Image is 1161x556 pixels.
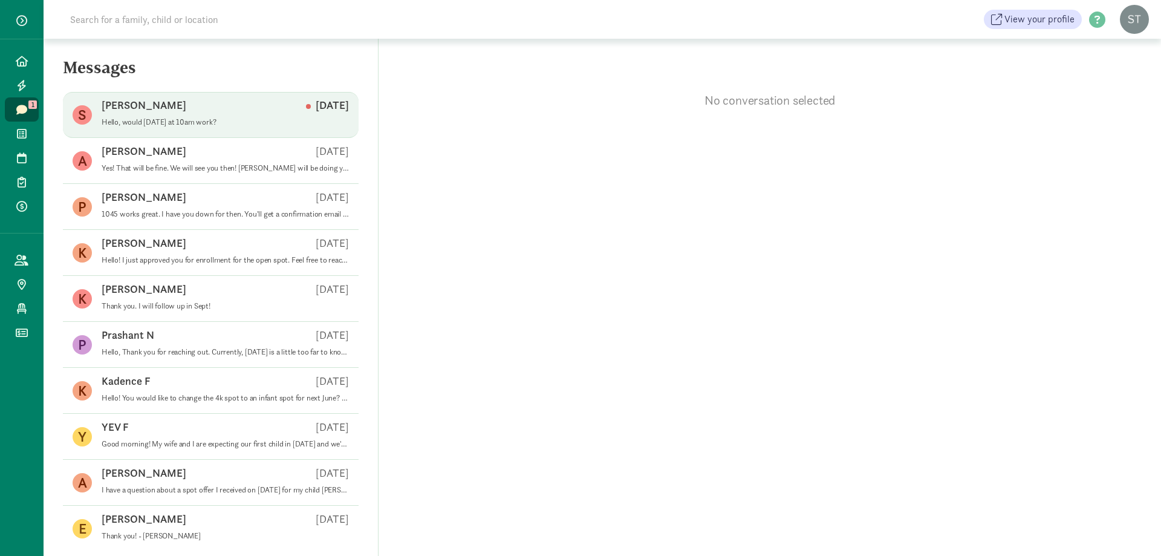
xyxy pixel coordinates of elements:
p: [PERSON_NAME] [102,144,186,159]
p: [PERSON_NAME] [102,190,186,204]
p: [DATE] [316,328,349,342]
p: Hello, Thank you for reaching out. Currently, [DATE] is a little too far to know what our enrollm... [102,347,349,357]
p: [PERSON_NAME] [102,512,186,526]
p: [DATE] [316,282,349,296]
p: Yes! That will be fine. We will see you then! [PERSON_NAME] will be doing your tour. [102,163,349,173]
h5: Messages [44,58,378,87]
p: Thank you. I will follow up in Sept! [102,301,349,311]
p: YEV F [102,420,129,434]
p: [DATE] [316,190,349,204]
p: Hello! I just approved you for enrollment for the open spot. Feel free to reach out when you are ... [102,255,349,265]
p: [PERSON_NAME] [102,466,186,480]
p: No conversation selected [379,92,1161,109]
p: [DATE] [316,512,349,526]
figure: A [73,473,92,492]
a: 1 [5,97,39,122]
figure: P [73,335,92,355]
p: Good morning! My wife and I are expecting our first child in [DATE] and we'd love to take a tour ... [102,439,349,449]
p: [PERSON_NAME] [102,236,186,250]
figure: E [73,519,92,538]
figure: A [73,151,92,171]
p: [PERSON_NAME] [102,98,186,113]
p: 1045 works great. I have you down for then. You'll get a confirmation email from kinside, as well... [102,209,349,219]
p: Hello, would [DATE] at 10am work? [102,117,349,127]
p: [DATE] [316,374,349,388]
span: 1 [28,100,37,109]
p: [PERSON_NAME] [102,282,186,296]
p: [DATE] [316,236,349,250]
a: View your profile [984,10,1082,29]
p: Kadence F [102,374,151,388]
input: Search for a family, child or location [63,7,402,31]
figure: K [73,289,92,309]
p: [DATE] [316,144,349,159]
p: Thank you! - [PERSON_NAME] [102,531,349,541]
p: [DATE] [306,98,349,113]
figure: Y [73,427,92,446]
p: [DATE] [316,466,349,480]
figure: P [73,197,92,217]
figure: K [73,243,92,263]
figure: K [73,381,92,401]
p: [DATE] [316,420,349,434]
p: I have a question about a spot offer I received on [DATE] for my child [PERSON_NAME]. My question... [102,485,349,495]
p: Hello! You would like to change the 4k spot to an infant spot for next June? If so, could you ple... [102,393,349,403]
p: Prashant N [102,328,154,342]
span: View your profile [1004,12,1075,27]
figure: S [73,105,92,125]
